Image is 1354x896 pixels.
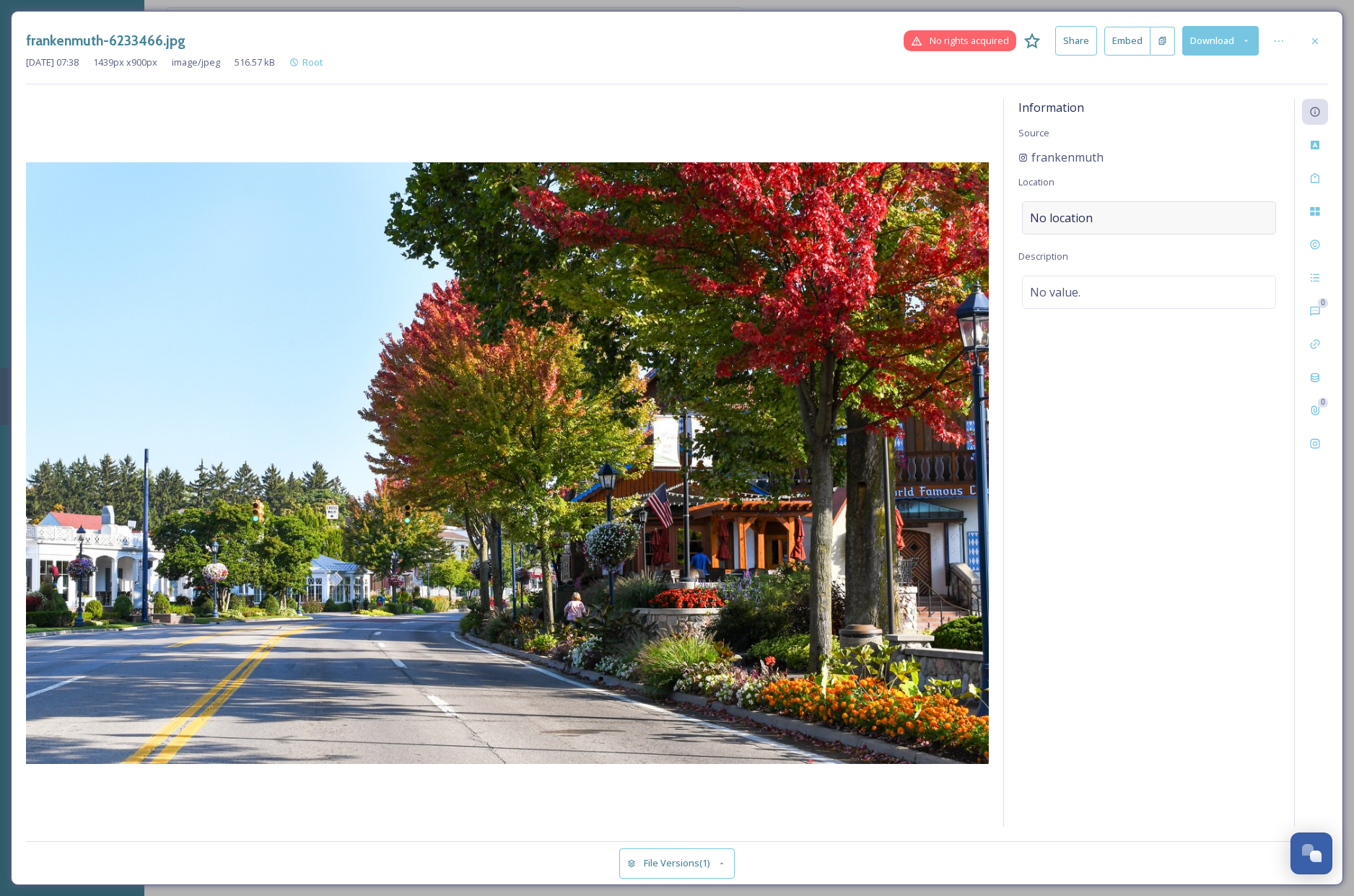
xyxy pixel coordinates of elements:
[1104,27,1150,56] button: Embed
[930,34,1009,48] span: No rights acquired
[1018,126,1049,139] span: Source
[1018,100,1084,115] span: Information
[1018,250,1068,263] span: Description
[1031,149,1104,166] span: frankenmuth
[302,56,323,69] span: Root
[619,848,735,878] button: File Versions(1)
[26,56,79,69] span: [DATE] 07:38
[26,162,989,764] img: frankenmuth-6233466.jpg
[235,56,275,69] span: 516.57 kB
[1018,149,1104,166] a: frankenmuth
[1018,175,1054,188] span: Location
[26,30,185,51] h3: frankenmuth-6233466.jpg
[1030,284,1080,301] span: No value.
[1182,26,1259,56] button: Download
[172,56,220,69] span: image/jpeg
[1290,833,1332,874] button: Open Chat
[1055,26,1097,56] button: Share
[1318,298,1328,308] div: 0
[1318,398,1328,408] div: 0
[1030,209,1093,227] span: No location
[93,56,157,69] span: 1439 px x 900 px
